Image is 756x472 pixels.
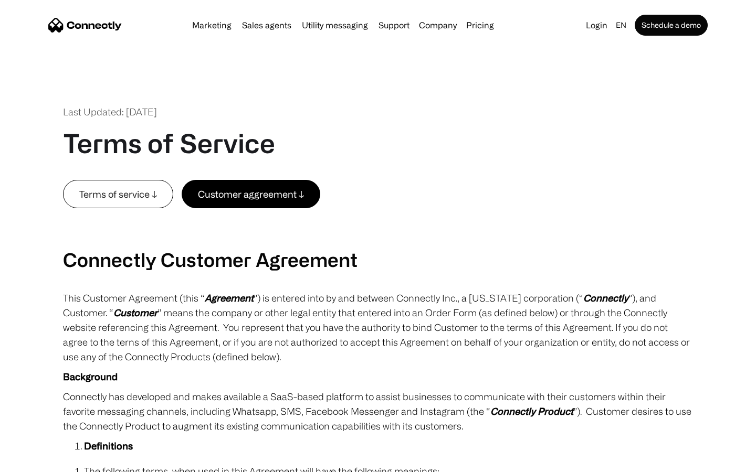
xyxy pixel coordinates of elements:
[198,187,304,201] div: Customer aggreement ↓
[48,17,122,33] a: home
[616,18,626,33] div: en
[205,293,254,303] em: Agreement
[298,21,372,29] a: Utility messaging
[374,21,414,29] a: Support
[63,105,157,119] div: Last Updated: [DATE]
[419,18,457,33] div: Company
[635,15,708,36] a: Schedule a demo
[84,441,133,451] strong: Definitions
[63,248,693,271] h2: Connectly Customer Agreement
[79,187,157,201] div: Terms of service ↓
[612,18,633,33] div: en
[63,291,693,364] p: This Customer Agreement (this “ ”) is entered into by and between Connectly Inc., a [US_STATE] co...
[63,371,118,382] strong: Background
[416,18,460,33] div: Company
[238,21,296,29] a: Sales agents
[582,18,612,33] a: Login
[113,307,157,318] em: Customer
[10,453,63,468] aside: Language selected: English
[63,208,693,223] p: ‍
[63,389,693,433] p: Connectly has developed and makes available a SaaS-based platform to assist businesses to communi...
[21,454,63,468] ul: Language list
[63,228,693,243] p: ‍
[63,127,275,159] h1: Terms of Service
[462,21,498,29] a: Pricing
[490,406,573,416] em: Connectly Product
[188,21,236,29] a: Marketing
[583,293,628,303] em: Connectly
